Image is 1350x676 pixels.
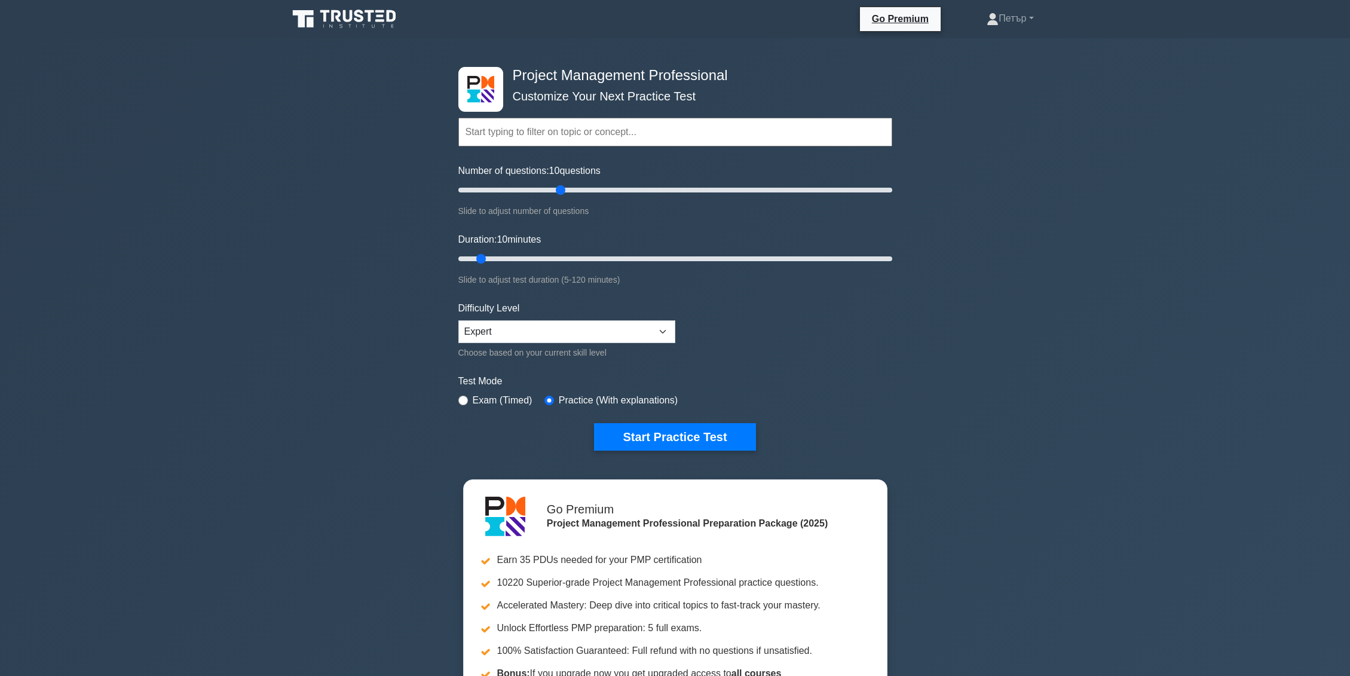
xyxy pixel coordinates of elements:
label: Duration: minutes [458,233,541,247]
label: Difficulty Level [458,301,520,316]
label: Practice (With explanations) [559,393,678,408]
label: Test Mode [458,374,892,389]
span: 10 [549,166,560,176]
button: Start Practice Test [594,423,755,451]
span: 10 [497,234,507,244]
label: Exam (Timed) [473,393,532,408]
h4: Project Management Professional [508,67,834,84]
div: Choose based on your current skill level [458,345,675,360]
input: Start typing to filter on topic or concept... [458,118,892,146]
a: Go Premium [865,11,936,26]
div: Slide to adjust test duration (5-120 minutes) [458,273,892,287]
div: Slide to adjust number of questions [458,204,892,218]
a: Петър [958,7,1062,30]
label: Number of questions: questions [458,164,601,178]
